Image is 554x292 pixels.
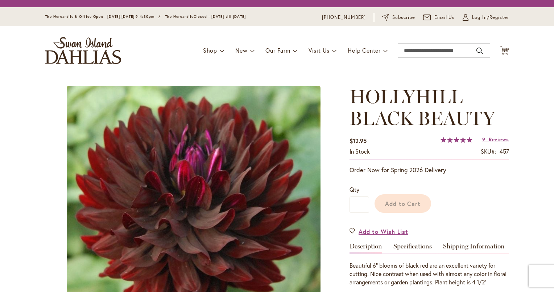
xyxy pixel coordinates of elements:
span: $12.95 [350,137,367,145]
a: [PHONE_NUMBER] [322,14,366,21]
strong: SKU [481,147,496,155]
a: store logo [45,37,121,64]
div: 98% [441,137,472,143]
a: Add to Wish List [350,227,408,236]
div: 457 [500,147,509,156]
a: Subscribe [382,14,415,21]
a: Email Us [423,14,455,21]
div: Beautiful 6" blooms of black red are an excellent variety for cutting. Nice contrast when used wi... [350,261,509,287]
p: Order Now for Spring 2026 Delivery [350,166,509,174]
a: Shipping Information [443,243,505,254]
span: Log In/Register [472,14,509,21]
span: Subscribe [392,14,415,21]
span: HOLLYHILL BLACK BEAUTY [350,85,495,130]
span: Help Center [348,46,381,54]
span: New [235,46,247,54]
span: Add to Wish List [359,227,408,236]
a: Specifications [393,243,432,254]
iframe: Launch Accessibility Center [5,266,26,287]
span: Qty [350,186,359,193]
a: Description [350,243,382,254]
span: Our Farm [265,46,290,54]
span: In stock [350,147,370,155]
span: 9 [482,136,485,143]
span: Reviews [489,136,509,143]
span: The Mercantile & Office Open - [DATE]-[DATE] 9-4:30pm / The Mercantile [45,14,194,19]
span: Closed - [DATE] till [DATE] [194,14,246,19]
a: Log In/Register [463,14,509,21]
span: Shop [203,46,217,54]
div: Availability [350,147,370,156]
span: Email Us [434,14,455,21]
span: Visit Us [309,46,330,54]
div: Detailed Product Info [350,243,509,287]
a: 9 Reviews [482,136,509,143]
